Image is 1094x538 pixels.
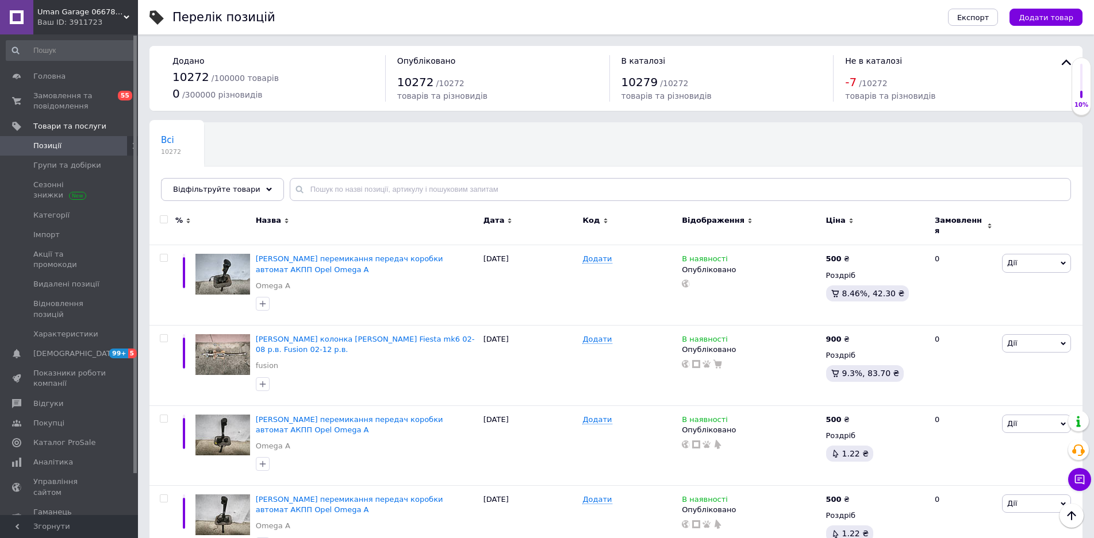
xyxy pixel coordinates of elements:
[682,335,728,347] span: В наявності
[845,91,935,100] span: товарів та різновидів
[161,148,181,156] span: 10272
[957,13,989,22] span: Експорт
[290,178,1071,201] input: Пошук по назві позиції, артикулу і пошуковим запитам
[826,254,842,263] b: 500
[1009,9,1083,26] button: Додати товар
[621,75,658,89] span: 10279
[660,79,688,88] span: / 10272
[173,185,260,193] span: Відфільтруйте товари
[928,405,999,486] div: 0
[33,249,106,270] span: Акції та промокоди
[842,449,869,458] span: 1.22 ₴
[682,345,820,355] div: Опубліковано
[256,215,281,226] span: Назва
[256,254,443,273] span: [PERSON_NAME] перемикання передач коробки автомат АКПП Opel Omega A
[842,369,900,378] span: 9.3%, 83.70 ₴
[397,56,456,65] span: Опубліковано
[33,457,73,467] span: Аналітика
[826,415,850,425] div: ₴
[845,75,857,89] span: -7
[33,349,118,359] span: [DEMOGRAPHIC_DATA]
[1007,258,1017,267] span: Дії
[826,495,842,504] b: 500
[928,245,999,326] div: 0
[1068,468,1091,491] button: Чат з покупцем
[682,505,820,515] div: Опубліковано
[682,254,728,266] span: В наявності
[128,349,137,358] span: 5
[33,299,106,319] span: Відновлення позицій
[582,495,612,504] span: Додати
[212,73,279,83] span: / 100000 товарів
[118,91,132,100] span: 55
[33,91,106,111] span: Замовлення та повідомлення
[682,215,744,226] span: Відображення
[582,215,600,226] span: Код
[256,441,290,451] a: Omega A
[33,368,106,389] span: Показники роботи компанії
[948,9,999,26] button: Експорт
[33,230,60,240] span: Імпорт
[33,180,106,200] span: Сезонні знижки
[256,335,475,354] a: [PERSON_NAME] колонка [PERSON_NAME] Fiesta mk6 02-08 р.в. Fusion 02-12 р.в.
[1019,13,1073,22] span: Додати товар
[481,405,580,486] div: [DATE]
[826,350,925,361] div: Роздріб
[256,281,290,291] a: Omega A
[826,494,850,505] div: ₴
[483,215,505,226] span: Дата
[256,361,278,371] a: fusion
[935,215,984,236] span: Замовлення
[1007,499,1017,508] span: Дії
[481,245,580,326] div: [DATE]
[682,265,820,275] div: Опубліковано
[397,91,487,100] span: товарів та різновидів
[928,325,999,405] div: 0
[682,415,728,427] span: В наявності
[397,75,434,89] span: 10272
[582,335,612,344] span: Додати
[33,279,99,289] span: Видалені позиції
[33,329,98,339] span: Характеристики
[33,210,70,220] span: Категорії
[826,270,925,281] div: Роздріб
[195,334,250,375] img: Рулевая колонка карданчик Ford Fiesta mk6 02-08 р.в. Fusion 02-12 р.в.
[826,335,842,343] b: 900
[33,398,63,409] span: Відгуки
[826,215,846,226] span: Ціна
[33,141,62,151] span: Позиції
[256,415,443,434] a: [PERSON_NAME] перемикання передач коробки автомат АКПП Opel Omega A
[33,160,101,171] span: Групи та добірки
[6,40,136,61] input: Пошук
[33,438,95,448] span: Каталог ProSale
[161,179,199,189] span: Без ціни
[826,415,842,424] b: 500
[582,415,612,424] span: Додати
[1072,101,1091,109] div: 10%
[621,91,712,100] span: товарів та різновидів
[826,254,850,264] div: ₴
[182,90,263,99] span: / 300000 різновидів
[582,254,612,264] span: Додати
[621,56,666,65] span: В каталозі
[256,521,290,531] a: Omega A
[172,87,180,100] span: 0
[33,507,106,528] span: Гаманець компанії
[172,56,204,65] span: Додано
[172,11,275,24] div: Перелік позицій
[682,425,820,435] div: Опубліковано
[172,70,209,84] span: 10272
[842,529,869,538] span: 1.22 ₴
[195,254,250,295] img: Кулиса переключения передач коробки автомат АКПП Opel Omega A
[33,418,64,428] span: Покупці
[842,289,905,298] span: 8.46%, 42.30 ₴
[175,215,183,226] span: %
[436,79,465,88] span: / 10272
[826,510,925,521] div: Роздріб
[481,325,580,405] div: [DATE]
[256,495,443,514] a: [PERSON_NAME] перемикання передач коробки автомат АКПП Opel Omega A
[1060,504,1084,528] button: Наверх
